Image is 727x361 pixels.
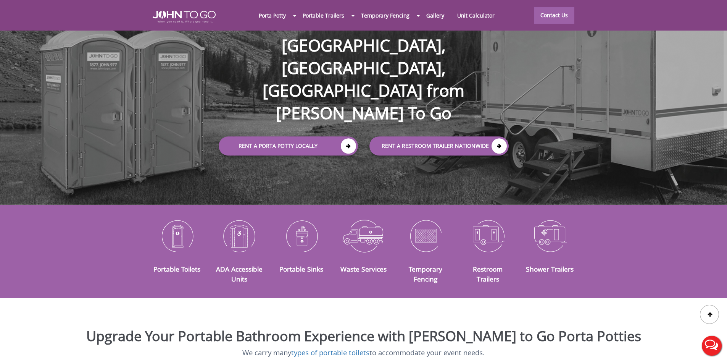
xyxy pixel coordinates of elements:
[696,330,727,361] button: Live Chat
[355,7,416,24] a: Temporary Fencing
[6,329,721,344] h2: Upgrade Your Portable Bathroom Experience with [PERSON_NAME] to Go Porta Potties
[276,216,327,256] img: Portable-Sinks-icon_N.png
[338,216,389,256] img: Waste-Services-icon_N.png
[153,264,200,274] a: Portable Toilets
[291,348,369,357] a: types of portable toilets
[526,264,574,274] a: Shower Trailers
[153,11,216,23] img: JOHN to go
[340,264,387,274] a: Waste Services
[219,137,358,156] a: Rent a Porta Potty Locally
[214,216,264,256] img: ADA-Accessible-Units-icon_N.png
[473,264,503,283] a: Restroom Trailers
[296,7,351,24] a: Portable Trailers
[369,137,509,156] a: rent a RESTROOM TRAILER Nationwide
[279,264,323,274] a: Portable Sinks
[252,7,292,24] a: Porta Potty
[400,216,451,256] img: Temporary-Fencing-cion_N.png
[534,7,574,24] a: Contact Us
[451,7,501,24] a: Unit Calculator
[420,7,450,24] a: Gallery
[152,216,203,256] img: Portable-Toilets-icon_N.png
[216,264,263,283] a: ADA Accessible Units
[409,264,442,283] a: Temporary Fencing
[6,348,721,358] p: We carry many to accommodate your event needs.
[525,216,575,256] img: Shower-Trailers-icon_N.png
[463,216,513,256] img: Restroom-Trailers-icon_N.png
